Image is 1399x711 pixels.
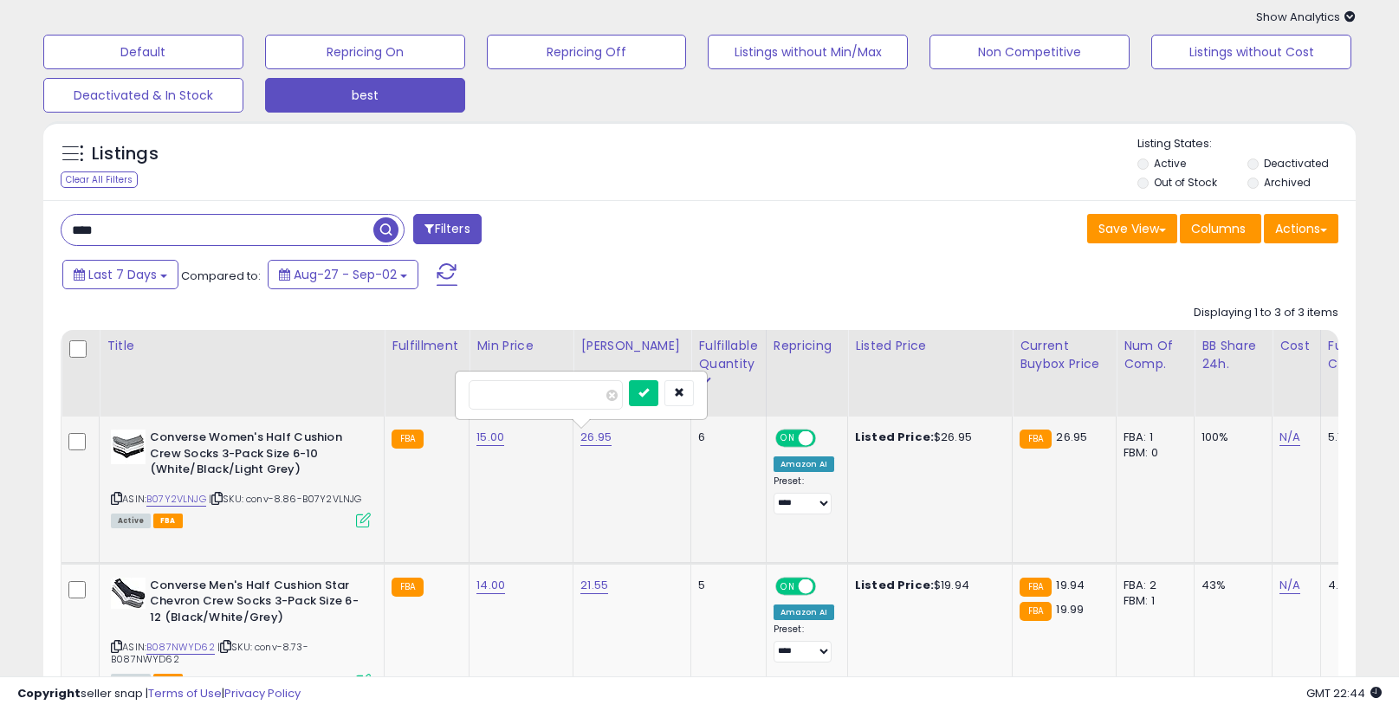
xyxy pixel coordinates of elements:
div: 5 [698,578,752,593]
div: BB Share 24h. [1201,337,1265,373]
span: OFF [813,579,840,594]
div: 100% [1201,430,1259,445]
div: Preset: [774,475,834,514]
span: All listings currently available for purchase on Amazon [111,674,151,688]
b: Listed Price: [855,577,934,593]
div: Title [107,337,377,355]
span: 19.94 [1056,577,1085,593]
span: Columns [1191,220,1246,237]
button: Filters [413,214,481,244]
a: 14.00 [476,577,505,594]
b: Listed Price: [855,429,934,445]
button: Non Competitive [929,35,1130,69]
span: 19.99 [1056,601,1084,617]
small: FBA [392,578,424,597]
a: N/A [1279,577,1300,594]
label: Active [1154,156,1186,171]
div: Repricing [774,337,840,355]
button: Actions [1264,214,1338,243]
strong: Copyright [17,685,81,701]
div: [PERSON_NAME] [580,337,683,355]
span: ON [777,431,799,446]
a: 15.00 [476,429,504,446]
div: ASIN: [111,578,371,687]
b: Converse Men's Half Cushion Star Chevron Crew Socks 3-Pack Size 6-12 (Black/White/Grey) [150,578,360,630]
span: Aug-27 - Sep-02 [294,266,397,283]
span: OFF [813,431,840,446]
div: Current Buybox Price [1020,337,1109,373]
div: 4.67 [1328,578,1389,593]
span: FBA [153,674,183,688]
b: Converse Women's Half Cushion Crew Socks 3-Pack Size 6-10 (White/Black/Light Grey) [150,430,360,482]
span: FBA [153,514,183,528]
div: Fulfillment [392,337,462,355]
a: Terms of Use [148,685,222,701]
div: Amazon AI [774,456,834,472]
div: Fulfillment Cost [1328,337,1395,373]
div: Clear All Filters [61,171,138,188]
img: 41LeAblpo2L._SL40_.jpg [111,430,146,464]
div: ASIN: [111,430,371,526]
div: Preset: [774,624,834,663]
a: B07Y2VLNJG [146,492,206,507]
span: | SKU: conv-8.86-B07Y2VLNJG [209,492,362,506]
button: Save View [1087,214,1177,243]
small: FBA [1020,602,1052,621]
span: Show Analytics [1256,9,1356,25]
div: Displaying 1 to 3 of 3 items [1194,305,1338,321]
div: Listed Price [855,337,1005,355]
a: 21.55 [580,577,608,594]
span: All listings currently available for purchase on Amazon [111,514,151,528]
small: FBA [1020,578,1052,597]
div: Min Price [476,337,566,355]
label: Out of Stock [1154,175,1217,190]
div: FBA: 2 [1124,578,1181,593]
label: Archived [1264,175,1311,190]
div: FBA: 1 [1124,430,1181,445]
a: 26.95 [580,429,612,446]
button: Columns [1180,214,1261,243]
span: Last 7 Days [88,266,157,283]
button: best [265,78,465,113]
button: Aug-27 - Sep-02 [268,260,418,289]
div: 6 [698,430,752,445]
div: seller snap | | [17,686,301,702]
small: FBA [1020,430,1052,449]
button: Repricing On [265,35,465,69]
span: ON [777,579,799,594]
div: 43% [1201,578,1259,593]
button: Deactivated & In Stock [43,78,243,113]
button: Default [43,35,243,69]
div: $19.94 [855,578,999,593]
span: | SKU: conv-8.73-B087NWYD62 [111,640,308,666]
div: FBM: 0 [1124,445,1181,461]
div: Num of Comp. [1124,337,1187,373]
div: Amazon AI [774,604,834,620]
img: 41jAvdeM2KL._SL40_.jpg [111,578,146,609]
small: FBA [392,430,424,449]
div: Fulfillable Quantity [698,337,758,373]
div: $26.95 [855,430,999,445]
button: Listings without Min/Max [708,35,908,69]
button: Last 7 Days [62,260,178,289]
h5: Listings [92,142,159,166]
div: Cost [1279,337,1313,355]
span: Compared to: [181,268,261,284]
label: Deactivated [1264,156,1329,171]
a: B087NWYD62 [146,640,215,655]
span: 2025-09-14 22:44 GMT [1306,685,1382,701]
a: Privacy Policy [224,685,301,701]
button: Repricing Off [487,35,687,69]
span: 26.95 [1056,429,1087,445]
div: FBM: 1 [1124,593,1181,609]
p: Listing States: [1137,136,1356,152]
a: N/A [1279,429,1300,446]
div: 5.12 [1328,430,1389,445]
button: Listings without Cost [1151,35,1351,69]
